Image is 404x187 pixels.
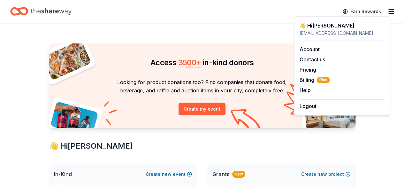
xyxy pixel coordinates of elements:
button: Help [300,86,311,94]
a: Home [10,4,72,19]
button: BillingPlus [300,76,330,84]
button: Contact us [300,56,325,63]
div: 👋 Hi [PERSON_NAME] [49,141,355,151]
div: New [232,171,245,178]
button: Createnewevent [146,170,192,178]
img: Curvy arrow [231,109,263,133]
a: Account [300,46,320,52]
span: Plus [317,77,330,83]
span: new [317,170,327,178]
p: Looking for product donations too? Find companies that donate food, beverage, and raffle and auct... [57,78,348,95]
button: Create my event [179,103,225,115]
div: [EMAIL_ADDRESS][DOMAIN_NAME] [300,29,385,37]
span: new [162,170,172,178]
a: Pricing [300,66,316,73]
span: In-Kind [54,170,72,178]
a: Earn Rewards [339,6,385,17]
img: Pizza [42,40,91,81]
span: Billing [300,76,330,84]
button: Createnewproject [301,170,350,178]
span: Grants [212,170,230,178]
div: 👋 Hi [PERSON_NAME] [300,22,385,29]
span: Access in-kind donors [150,58,254,67]
button: Logout [300,102,316,110]
span: 3500 + [178,58,201,67]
